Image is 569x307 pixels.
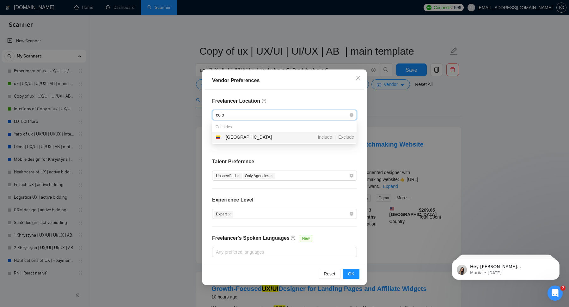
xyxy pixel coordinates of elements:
[356,75,361,80] span: close
[28,18,108,117] span: Hey [PERSON_NAME][EMAIL_ADDRESS][DOMAIN_NAME], Looks like your Upwork agency QUARTE ran out of co...
[343,269,359,279] button: OK
[216,135,220,139] img: 🇨🇴
[212,97,357,105] h4: Freelancer Location
[350,113,353,117] span: close-circle
[324,270,335,277] span: Reset
[212,158,357,166] h4: Talent Preference
[291,236,296,241] span: question-circle
[300,235,312,242] span: New
[335,135,336,140] span: |
[214,211,233,218] span: Expert
[443,246,569,290] iframe: Intercom notifications message
[212,122,357,132] div: Countries
[237,174,240,178] span: close
[270,174,273,178] span: close
[243,173,276,179] span: Only Agencies
[319,269,340,279] button: Reset
[350,212,353,216] span: close-circle
[28,24,109,30] p: Message from Mariia, sent 2w ago
[212,77,357,84] div: Vendor Preferences
[214,173,242,179] span: Unspecified
[212,196,254,204] h4: Experience Level
[350,69,367,87] button: Close
[228,213,231,216] span: close
[212,234,290,242] h4: Freelancer's Spoken Languages
[262,99,267,104] span: question-circle
[560,286,566,291] span: 7
[548,286,563,301] iframe: Intercom live chat
[348,270,354,277] span: OK
[226,134,272,141] div: [GEOGRAPHIC_DATA]
[336,135,357,140] span: Exclude
[315,135,334,140] span: Include
[350,174,353,178] span: close-circle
